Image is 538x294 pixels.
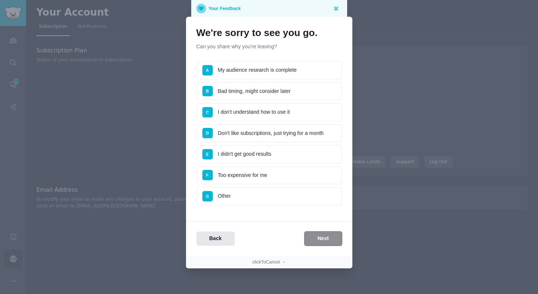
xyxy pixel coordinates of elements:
[206,89,209,93] span: B
[206,194,209,198] span: G
[209,4,241,13] p: Your Feedback
[206,110,209,114] span: C
[252,259,286,266] button: clickToCancel →
[196,27,342,39] h1: We're sorry to see you go.
[196,232,235,246] button: Back
[206,68,209,72] span: A
[206,131,209,135] span: D
[206,173,208,177] span: F
[196,43,342,51] p: Can you share why you're leaving?
[206,152,209,156] span: E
